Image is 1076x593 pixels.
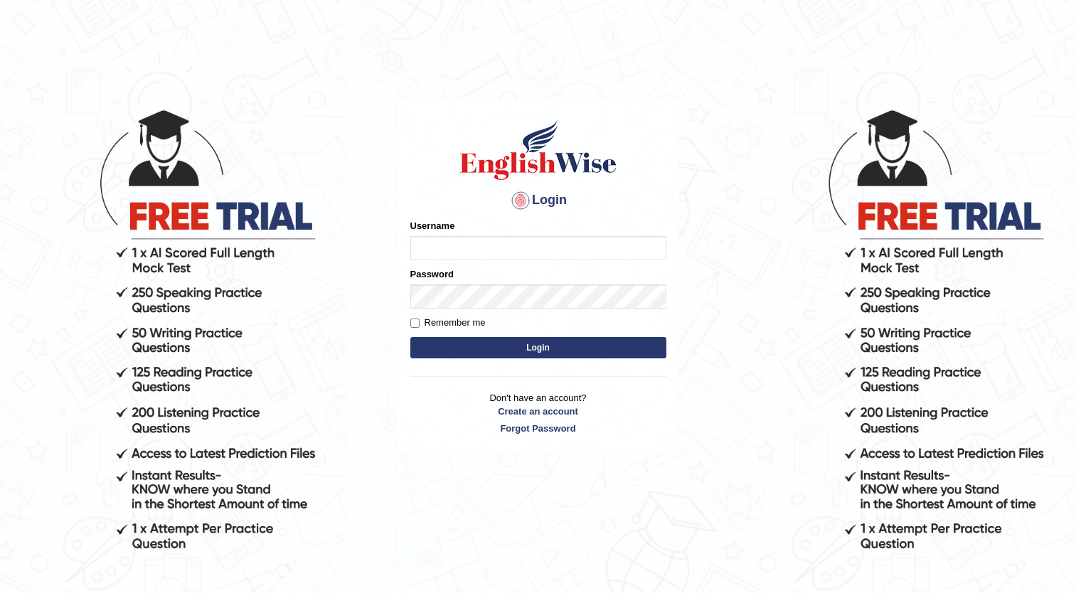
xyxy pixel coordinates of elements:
input: Remember me [410,319,420,328]
label: Username [410,219,455,233]
a: Create an account [410,405,666,418]
label: Remember me [410,316,486,330]
a: Forgot Password [410,422,666,435]
img: Logo of English Wise sign in for intelligent practice with AI [457,118,619,182]
label: Password [410,267,454,281]
h4: Login [410,189,666,212]
button: Login [410,337,666,358]
p: Don't have an account? [410,391,666,435]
